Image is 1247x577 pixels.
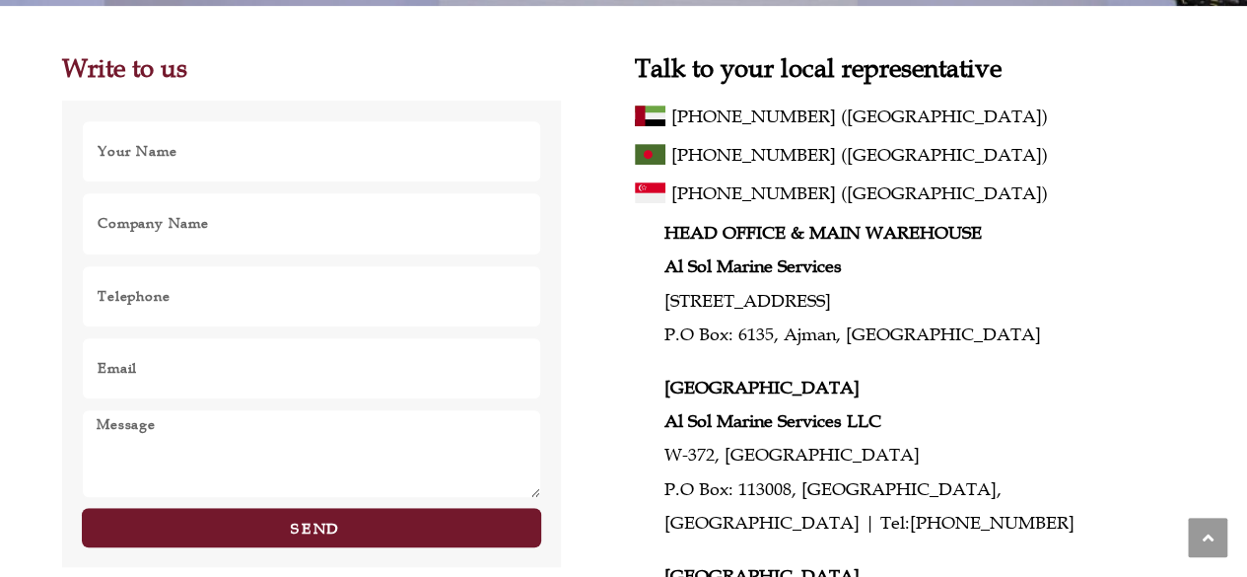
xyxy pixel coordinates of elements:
[82,120,541,182] input: Your Name
[671,139,1184,171] a: [PHONE_NUMBER] ([GEOGRAPHIC_DATA])
[82,337,541,399] input: Email
[664,222,982,244] strong: HEAD OFFICE & MAIN WAREHOUSE
[62,55,561,81] h2: Write to us
[664,216,1184,351] p: [STREET_ADDRESS] P.O Box: 6135, Ajman, [GEOGRAPHIC_DATA]
[910,512,1074,534] a: [PHONE_NUMBER]
[82,508,541,547] button: Send
[82,192,541,254] input: Company Name
[671,178,1184,209] a: [PHONE_NUMBER] ([GEOGRAPHIC_DATA])
[671,178,1048,209] span: [PHONE_NUMBER] ([GEOGRAPHIC_DATA])
[82,265,541,327] input: Only numbers and phone characters (#, -, *, etc) are accepted.
[664,410,881,432] strong: Al Sol Marine Services LLC
[671,101,1184,132] a: [PHONE_NUMBER] ([GEOGRAPHIC_DATA])
[291,521,338,536] span: Send
[664,371,1184,540] p: W-372, [GEOGRAPHIC_DATA] P.O Box: 113008, [GEOGRAPHIC_DATA], [GEOGRAPHIC_DATA] | Tel:
[664,255,842,277] strong: Al Sol Marine Services
[664,377,860,398] strong: [GEOGRAPHIC_DATA]
[635,55,1184,81] h2: Talk to your local representative
[671,139,1048,171] span: [PHONE_NUMBER] ([GEOGRAPHIC_DATA])
[1188,518,1227,557] a: Scroll to the top of the page
[671,101,1048,132] span: [PHONE_NUMBER] ([GEOGRAPHIC_DATA])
